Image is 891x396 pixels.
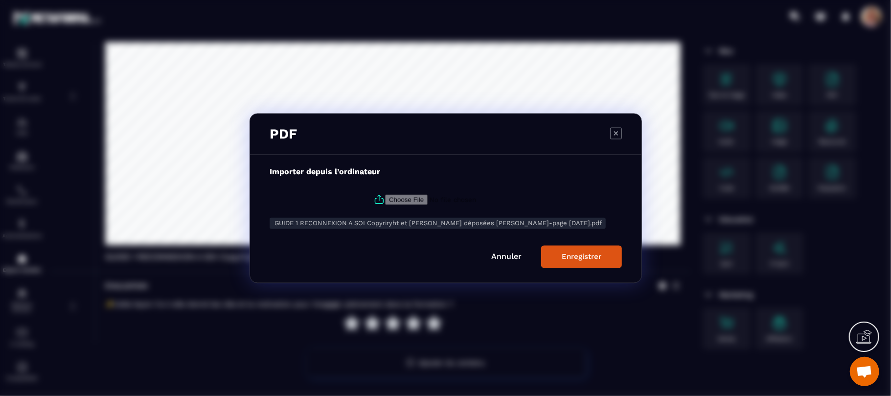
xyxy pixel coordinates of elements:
[562,252,601,261] div: Enregistrer
[541,245,622,268] button: Enregistrer
[850,357,879,386] a: Ouvrir le chat
[270,167,380,176] label: Importer depuis l’ordinateur
[270,126,297,142] h3: PDF
[491,252,522,261] a: Annuler
[274,219,602,227] span: GUIDE 1 RECONNEXION A SOI Copyriryht et [PERSON_NAME] déposées [PERSON_NAME]-page [DATE].pdf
